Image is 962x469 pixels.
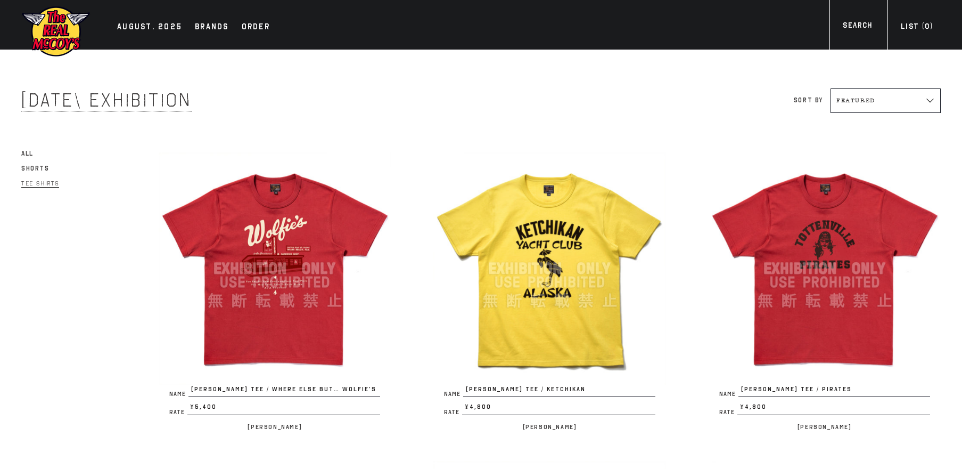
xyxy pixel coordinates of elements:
[159,152,391,433] a: JOE MCCOY TEE / WHERE ELSE BUT… WOLFIE’S Name[PERSON_NAME] TEE / WHERE ELSE BUT… WOLFIE’S Rate¥5,...
[21,177,59,190] a: Tee Shirts
[737,402,930,415] span: ¥4,800
[21,162,50,175] a: Shorts
[829,20,885,34] a: Search
[901,21,933,35] div: List ( )
[21,165,50,172] span: Shorts
[159,152,391,385] img: JOE MCCOY TEE / WHERE ELSE BUT… WOLFIE’S
[719,391,738,397] span: Name
[21,5,91,58] img: mccoys-exhibition
[21,88,192,112] span: [DATE] Exhibition
[738,385,930,398] span: [PERSON_NAME] TEE / PIRATES
[195,20,229,35] div: Brands
[444,409,462,415] span: Rate
[117,20,182,35] div: AUGUST. 2025
[709,421,941,433] p: [PERSON_NAME]
[236,20,275,35] a: Order
[462,402,655,415] span: ¥4,800
[794,96,823,104] label: Sort by
[112,20,187,35] a: AUGUST. 2025
[169,391,188,397] span: Name
[159,421,391,433] p: [PERSON_NAME]
[463,385,655,398] span: [PERSON_NAME] TEE / KETCHIKAN
[925,22,930,31] span: 0
[21,147,34,160] a: All
[444,391,463,397] span: Name
[843,20,872,34] div: Search
[709,152,941,385] img: JOE MCCOY TEE / PIRATES
[887,21,946,35] a: List (0)
[21,150,34,157] span: All
[187,402,380,415] span: ¥5,400
[433,152,665,385] img: JOE MCCOY TEE / KETCHIKAN
[188,385,380,398] span: [PERSON_NAME] TEE / WHERE ELSE BUT… WOLFIE’S
[242,20,270,35] div: Order
[21,180,59,188] span: Tee Shirts
[709,152,941,433] a: JOE MCCOY TEE / PIRATES Name[PERSON_NAME] TEE / PIRATES Rate¥4,800 [PERSON_NAME]
[169,409,187,415] span: Rate
[719,409,737,415] span: Rate
[433,152,665,433] a: JOE MCCOY TEE / KETCHIKAN Name[PERSON_NAME] TEE / KETCHIKAN Rate¥4,800 [PERSON_NAME]
[433,421,665,433] p: [PERSON_NAME]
